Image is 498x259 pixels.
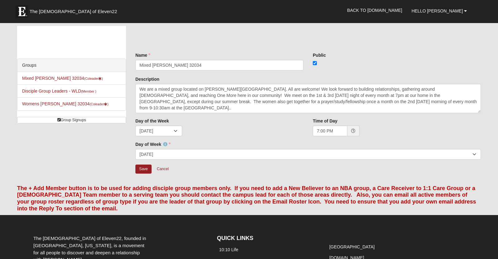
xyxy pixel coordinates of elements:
[84,77,103,80] small: (Coleader )
[135,84,481,113] textarea: We are a mixed group located on [PERSON_NAME][GEOGRAPHIC_DATA]. All are welcome! We look forward ...
[22,89,96,94] a: Disciple Group Leaders - WLD(Member )
[135,52,150,58] label: Name
[16,5,28,18] img: Eleven22 logo
[342,2,407,18] a: Back to [DOMAIN_NAME]
[411,8,463,13] span: Hello [PERSON_NAME]
[135,165,152,174] input: Alt+s
[17,59,126,72] div: Groups
[17,117,126,123] a: Group Signups
[217,235,318,242] h4: QUICK LINKS
[17,185,476,212] font: The + Add Member button is to be used for adding disciple group members only. If you need to add ...
[135,141,171,147] label: Day of Week
[22,101,108,106] a: Womens [PERSON_NAME] 32034(Coleader)
[135,118,169,124] label: Day of the Week
[153,164,173,174] a: Cancel
[81,89,96,93] small: (Member )
[219,247,238,252] a: 10:10 Life
[313,52,326,58] label: Public
[313,118,337,124] label: Time of Day
[90,102,109,106] small: (Coleader )
[135,76,159,82] label: Description
[407,3,472,19] a: Hello [PERSON_NAME]
[30,8,117,15] span: The [DEMOGRAPHIC_DATA] of Eleven22
[329,244,375,249] a: [GEOGRAPHIC_DATA]
[22,76,103,81] a: Mixed [PERSON_NAME] 32034(Coleader)
[12,2,137,18] a: The [DEMOGRAPHIC_DATA] of Eleven22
